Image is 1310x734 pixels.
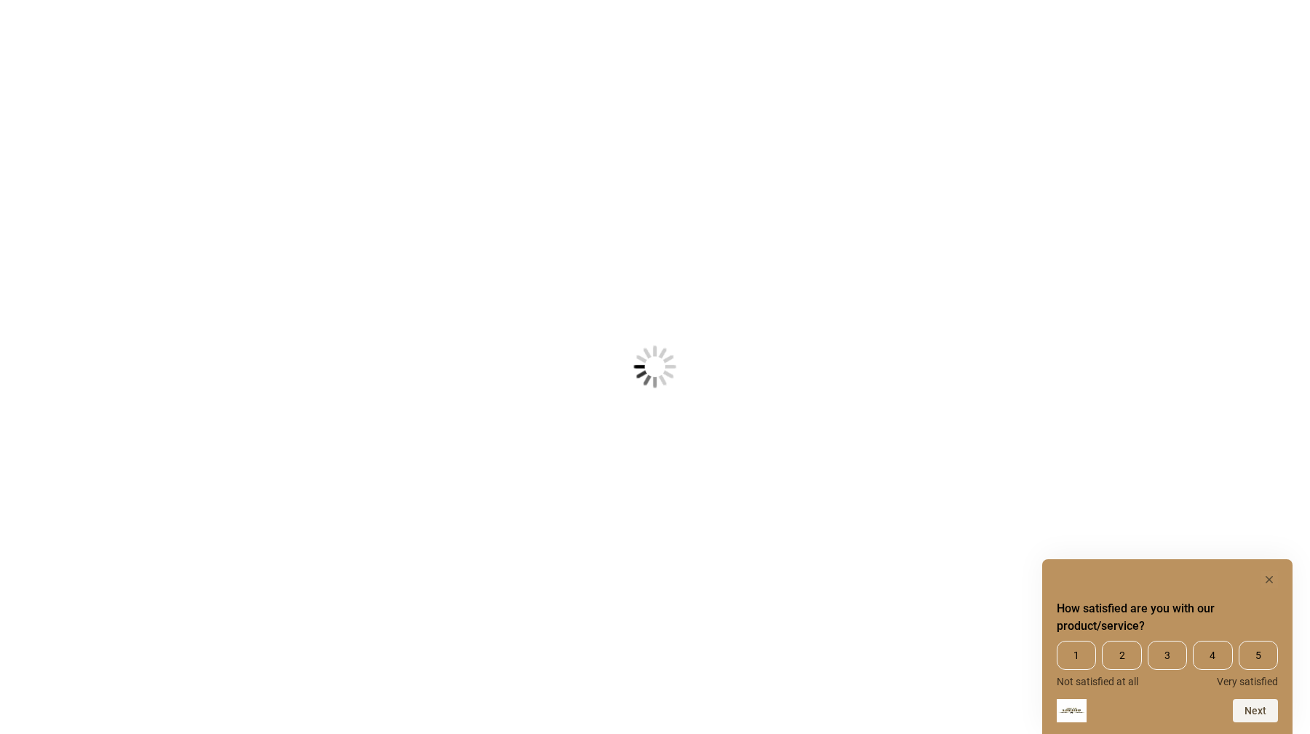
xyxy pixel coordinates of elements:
span: 1 [1057,641,1096,670]
div: How satisfied are you with our product/service? Select an option from 1 to 5, with 1 being Not sa... [1057,641,1278,687]
span: Very satisfied [1217,676,1278,687]
button: Next question [1233,699,1278,722]
h2: How satisfied are you with our product/service? Select an option from 1 to 5, with 1 being Not sa... [1057,600,1278,635]
span: 2 [1102,641,1141,670]
span: 3 [1148,641,1187,670]
div: How satisfied are you with our product/service? Select an option from 1 to 5, with 1 being Not sa... [1057,571,1278,722]
span: 4 [1193,641,1232,670]
img: Loading [562,274,748,460]
span: Not satisfied at all [1057,676,1138,687]
button: Hide survey [1261,571,1278,588]
span: 5 [1239,641,1278,670]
